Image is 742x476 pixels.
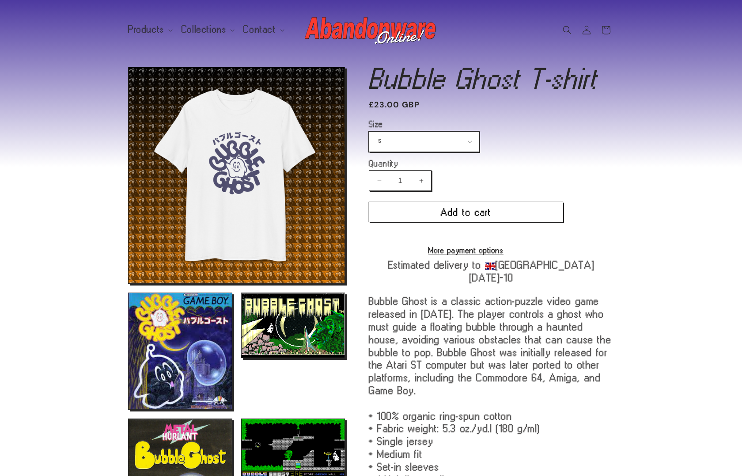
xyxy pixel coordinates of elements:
[243,26,276,34] span: Contact
[557,20,577,40] summary: Search
[176,20,238,39] summary: Collections
[388,259,481,270] b: Estimated delivery to
[238,20,288,39] summary: Contact
[305,12,437,48] img: Abandonware
[369,259,614,284] div: [GEOGRAPHIC_DATA]
[369,99,420,111] span: £23.00 GBP
[128,26,164,34] span: Products
[369,202,563,222] button: Add to cart
[369,246,563,254] a: More payment options
[123,20,176,39] summary: Products
[469,272,513,283] b: [DATE]⁠–10
[302,9,441,51] a: Abandonware
[369,67,614,91] h1: Bubble Ghost T-shirt
[182,26,227,34] span: Collections
[485,263,496,270] img: GB.svg
[369,120,563,129] label: Size
[369,159,563,168] label: Quantity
